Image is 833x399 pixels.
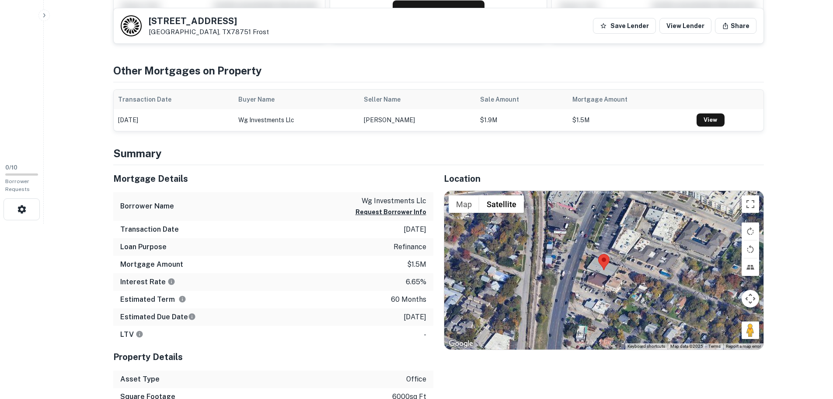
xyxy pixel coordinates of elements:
td: $1.9M [476,109,568,131]
p: [DATE] [404,224,426,235]
h6: Loan Purpose [120,242,167,252]
p: 60 months [391,294,426,305]
a: Frost [253,28,269,35]
a: Open this area in Google Maps (opens a new window) [446,338,475,350]
svg: LTVs displayed on the website are for informational purposes only and may be reported incorrectly... [136,330,143,338]
h6: Mortgage Amount [120,259,183,270]
svg: The interest rates displayed on the website are for informational purposes only and may be report... [167,278,175,286]
p: $1.5m [407,259,426,270]
th: Seller Name [359,90,476,109]
button: Toggle fullscreen view [742,195,759,213]
p: - [424,329,426,340]
span: Map data ©2025 [670,344,703,349]
td: $1.5M [568,109,692,131]
button: Show street map [449,195,479,213]
p: [GEOGRAPHIC_DATA], TX78751 [149,28,269,36]
p: 6.65% [406,277,426,287]
p: refinance [394,242,426,252]
button: Map camera controls [742,290,759,307]
button: Save Lender [593,18,656,34]
button: Show satellite imagery [479,195,524,213]
h5: [STREET_ADDRESS] [149,17,269,25]
th: Buyer Name [234,90,359,109]
p: wg investments llc [356,196,426,206]
th: Mortgage Amount [568,90,692,109]
td: [DATE] [114,109,234,131]
button: Rotate map counterclockwise [742,240,759,258]
h6: Asset Type [120,374,160,385]
h4: Other Mortgages on Property [113,63,764,78]
a: View Lender [659,18,711,34]
svg: Term is based on a standard schedule for this type of loan. [178,295,186,303]
p: office [406,374,426,385]
button: Request Borrower Info [356,207,426,217]
th: Sale Amount [476,90,568,109]
button: Rotate map clockwise [742,222,759,240]
iframe: Chat Widget [789,329,833,371]
th: Transaction Date [114,90,234,109]
button: Keyboard shortcuts [627,343,665,350]
td: wg investments llc [234,109,359,131]
h6: Interest Rate [120,277,175,287]
svg: Estimate is based on a standard schedule for this type of loan. [188,313,196,321]
h5: Mortgage Details [113,172,433,185]
img: Google [446,338,475,350]
button: Drag Pegman onto the map to open Street View [742,321,759,339]
h6: Estimated Term [120,294,186,305]
h6: Transaction Date [120,224,179,235]
span: 0 / 10 [5,164,17,171]
td: [PERSON_NAME] [359,109,476,131]
h4: Summary [113,145,764,161]
button: Request Borrower Info [393,0,484,21]
button: Tilt map [742,258,759,276]
h6: LTV [120,329,143,340]
p: [DATE] [404,312,426,322]
h5: Location [444,172,764,185]
button: Share [715,18,756,34]
h6: Borrower Name [120,201,174,212]
h5: Property Details [113,350,433,364]
h6: Estimated Due Date [120,312,196,322]
a: Terms (opens in new tab) [708,344,721,349]
a: Report a map error [726,344,761,349]
span: Borrower Requests [5,178,30,192]
a: View [697,113,725,127]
